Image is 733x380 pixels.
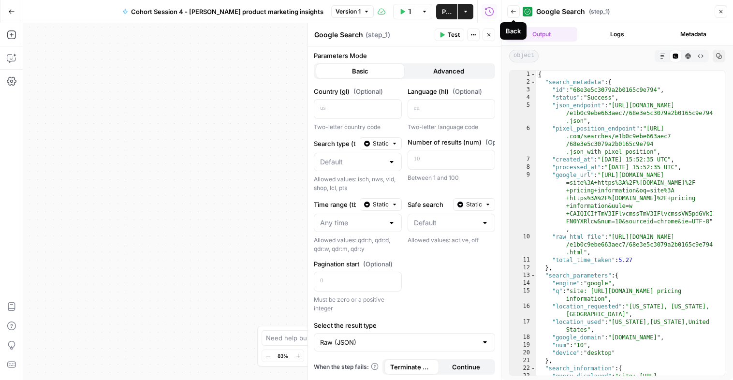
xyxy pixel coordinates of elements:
[408,236,496,245] div: Allowed values: active, off
[408,137,496,147] label: Number of results (num)
[363,259,393,269] span: (Optional)
[408,174,496,182] div: Between 1 and 100
[393,4,417,19] button: Test Data
[353,87,383,96] span: (Optional)
[530,71,536,78] span: Toggle code folding, rows 1 through 338
[442,7,452,16] span: Publish
[453,198,495,211] button: Static
[657,27,729,42] button: Metadata
[510,264,536,272] div: 12
[433,66,464,76] span: Advanced
[510,71,536,78] div: 1
[439,359,494,375] button: Continue
[408,200,450,209] label: Safe search
[485,137,515,147] span: (Optional)
[510,349,536,357] div: 20
[448,30,460,39] span: Test
[589,7,610,16] span: ( step_1 )
[414,218,478,228] input: Default
[510,125,536,156] div: 6
[453,87,482,96] span: (Optional)
[314,321,495,330] label: Select the result type
[320,218,384,228] input: Any time
[314,123,402,132] div: Two-letter country code
[510,334,536,341] div: 18
[336,7,361,16] span: Version 1
[510,303,536,318] div: 16
[510,163,536,171] div: 8
[510,279,536,287] div: 14
[510,318,536,334] div: 17
[408,7,411,16] span: Test Data
[360,198,402,211] button: Static
[278,352,288,360] span: 83%
[373,139,389,148] span: Static
[314,51,495,60] label: Parameters Mode
[314,30,363,40] textarea: Google Search
[314,139,356,148] label: Search type (tbm)
[131,7,323,16] span: Cohort Session 4 - [PERSON_NAME] product marketing insights
[510,233,536,256] div: 10
[117,4,329,19] button: Cohort Session 4 - [PERSON_NAME] product marketing insights
[435,29,464,41] button: Test
[536,7,585,16] span: Google Search
[366,30,390,40] span: ( step_1 )
[352,66,368,76] span: Basic
[314,236,402,253] div: Allowed values: qdr:h, qdr:d, qdr:w, qdr:m, qdr:y
[510,341,536,349] div: 19
[452,362,480,372] span: Continue
[390,362,433,372] span: Terminate Workflow
[505,27,577,42] button: Output
[360,137,402,150] button: Static
[581,27,653,42] button: Logs
[510,102,536,125] div: 5
[408,87,496,96] label: Language (hl)
[331,5,374,18] button: Version 1
[510,287,536,303] div: 15
[408,123,496,132] div: Two-letter language code
[510,365,536,372] div: 22
[314,87,402,96] label: Country (gl)
[466,200,482,209] span: Static
[530,78,536,86] span: Toggle code folding, rows 2 through 12
[509,50,539,62] span: object
[530,272,536,279] span: Toggle code folding, rows 13 through 21
[510,94,536,102] div: 4
[530,365,536,372] span: Toggle code folding, rows 22 through 27
[314,259,402,269] label: Pagination start
[436,4,457,19] button: Publish
[320,157,384,167] input: Default
[405,63,494,79] button: Advanced
[314,175,402,192] div: Allowed values: isch, nws, vid, shop, lcl, pts
[314,363,379,371] a: When the step fails:
[510,156,536,163] div: 7
[510,171,536,233] div: 9
[314,200,356,209] label: Time range (tbs)
[506,26,521,36] div: Back
[320,337,477,347] input: Raw (JSON)
[510,256,536,264] div: 11
[510,86,536,94] div: 3
[510,78,536,86] div: 2
[373,200,389,209] span: Static
[314,295,402,313] div: Must be zero or a positive integer
[510,357,536,365] div: 21
[510,272,536,279] div: 13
